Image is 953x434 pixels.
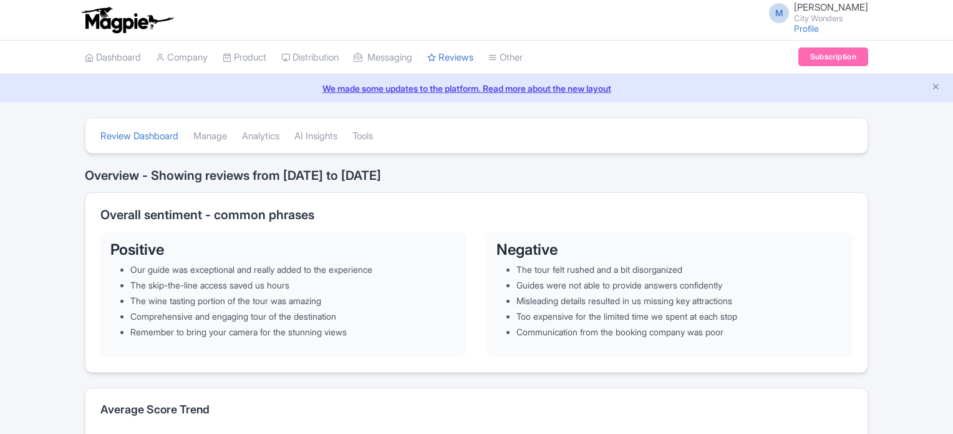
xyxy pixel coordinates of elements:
[85,41,141,75] a: Dashboard
[130,294,457,307] li: The wine tasting portion of the tour was amazing
[352,119,373,154] a: Tools
[516,263,843,276] li: The tour felt rushed and a bit disorganized
[762,2,868,22] a: M [PERSON_NAME] City Wonders
[100,119,178,154] a: Review Dashboard
[130,263,457,276] li: Our guide was exceptional and really added to the experience
[516,310,843,323] li: Too expensive for the limited time we spent at each stop
[242,119,279,154] a: Analytics
[354,41,412,75] a: Messaging
[79,6,175,34] img: logo-ab69f6fb50320c5b225c76a69d11143b.png
[7,82,946,95] a: We made some updates to the platform. Read more about the new layout
[516,325,843,338] li: Communication from the booking company was poor
[931,81,941,95] button: Close announcement
[193,119,227,154] a: Manage
[100,403,210,416] h2: Average Score Trend
[794,23,819,34] a: Profile
[156,41,208,75] a: Company
[794,14,868,22] small: City Wonders
[769,3,789,23] span: M
[496,242,843,258] h3: Negative
[798,47,868,66] a: Subscription
[516,279,843,292] li: Guides were not able to provide answers confidently
[130,310,457,323] li: Comprehensive and engaging tour of the destination
[281,41,339,75] a: Distribution
[294,119,337,154] a: AI Insights
[794,1,868,13] span: [PERSON_NAME]
[130,279,457,292] li: The skip-the-line access saved us hours
[100,208,853,222] h2: Overall sentiment - common phrases
[130,325,457,338] li: Remember to bring your camera for the stunning views
[516,294,843,307] li: Misleading details resulted in us missing key attractions
[85,169,868,182] h2: Overview - Showing reviews from [DATE] to [DATE]
[427,41,473,75] a: Reviews
[110,242,457,258] h3: Positive
[488,41,523,75] a: Other
[223,41,266,75] a: Product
